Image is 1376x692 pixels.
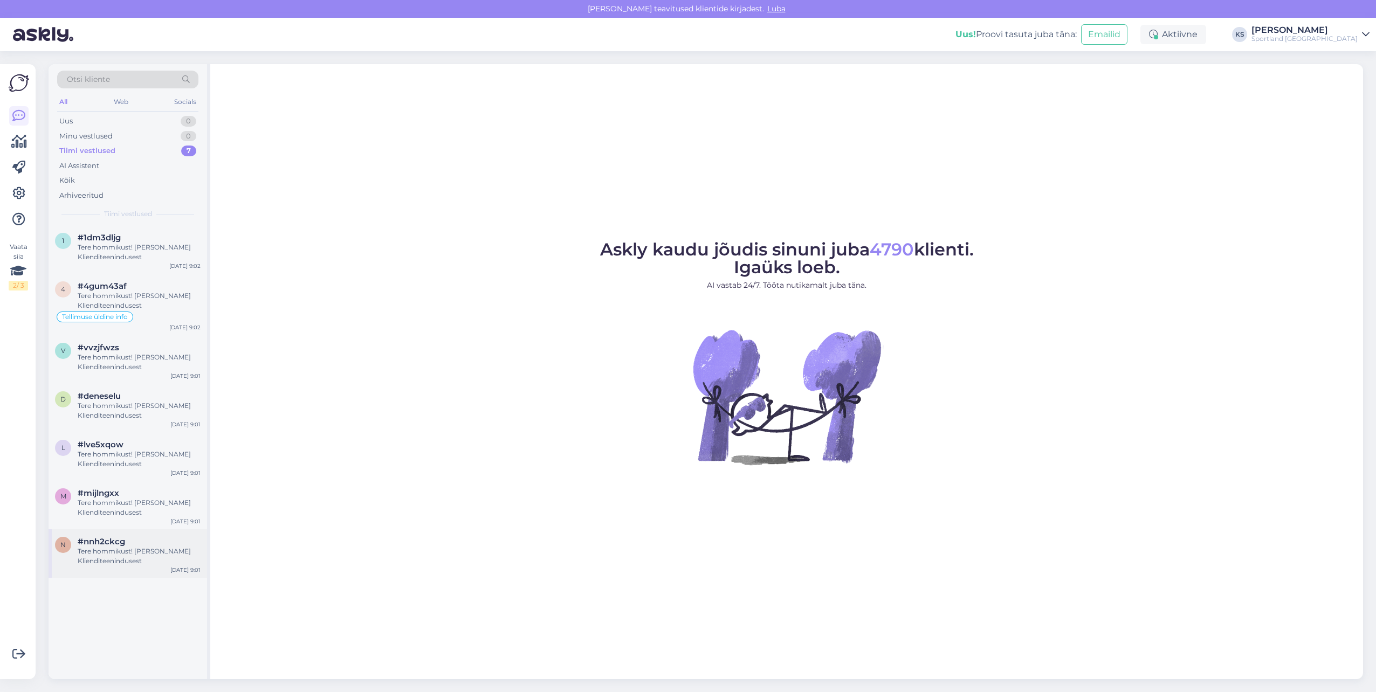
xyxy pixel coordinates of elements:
[59,175,75,186] div: Kõik
[9,281,28,290] div: 2 / 3
[60,395,66,403] span: d
[112,95,130,109] div: Web
[78,243,201,262] div: Tere hommikust! [PERSON_NAME] Klienditeenindusest
[9,73,29,93] img: Askly Logo
[170,566,201,574] div: [DATE] 9:01
[955,29,976,39] b: Uus!
[600,239,974,278] span: Askly kaudu jõudis sinuni juba klienti. Igaüks loeb.
[78,291,201,310] div: Tere hommikust! [PERSON_NAME] Klienditeenindusest
[78,498,201,517] div: Tere hommikust! [PERSON_NAME] Klienditeenindusest
[61,347,65,355] span: v
[104,209,152,219] span: Tiimi vestlused
[60,541,66,549] span: n
[57,95,70,109] div: All
[955,28,1077,41] div: Proovi tasuta juba täna:
[78,537,125,546] span: #nnh2ckcg
[59,190,104,201] div: Arhiveeritud
[172,95,198,109] div: Socials
[78,546,201,566] div: Tere hommikust! [PERSON_NAME] Klienditeenindusest
[78,352,201,372] div: Tere hommikust! [PERSON_NAME] Klienditeenindusest
[170,372,201,380] div: [DATE] 9:01
[78,488,119,498] span: #mijlngxx
[600,280,974,291] p: AI vastab 24/7. Tööta nutikamalt juba täna.
[170,517,201,525] div: [DATE] 9:01
[170,469,201,477] div: [DATE] 9:01
[59,131,113,142] div: Minu vestlused
[9,242,28,290] div: Vaata siia
[78,391,121,401] span: #deneselu
[78,440,123,449] span: #lve5xqow
[1081,24,1127,45] button: Emailid
[59,146,115,156] div: Tiimi vestlused
[181,146,196,156] div: 7
[61,285,65,293] span: 4
[764,4,789,13] span: Luba
[169,262,201,270] div: [DATE] 9:02
[690,300,884,494] img: No Chat active
[78,233,121,243] span: #1dm3dljg
[181,116,196,127] div: 0
[870,239,914,260] span: 4790
[62,237,64,245] span: 1
[78,281,127,291] span: #4gum43af
[1251,26,1370,43] a: [PERSON_NAME]Sportland [GEOGRAPHIC_DATA]
[1140,25,1206,44] div: Aktiivne
[78,449,201,469] div: Tere hommikust! [PERSON_NAME] Klienditeenindusest
[169,323,201,331] div: [DATE] 9:02
[1251,26,1358,34] div: [PERSON_NAME]
[59,161,99,171] div: AI Assistent
[60,492,66,500] span: m
[1251,34,1358,43] div: Sportland [GEOGRAPHIC_DATA]
[1232,27,1247,42] div: KS
[170,420,201,428] div: [DATE] 9:01
[78,343,119,352] span: #vvzjfwzs
[181,131,196,142] div: 0
[78,401,201,420] div: Tere hommikust! [PERSON_NAME] Klienditeenindusest
[59,116,73,127] div: Uus
[62,314,128,320] span: Tellimuse üldine info
[67,74,110,85] span: Otsi kliente
[61,444,65,452] span: l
